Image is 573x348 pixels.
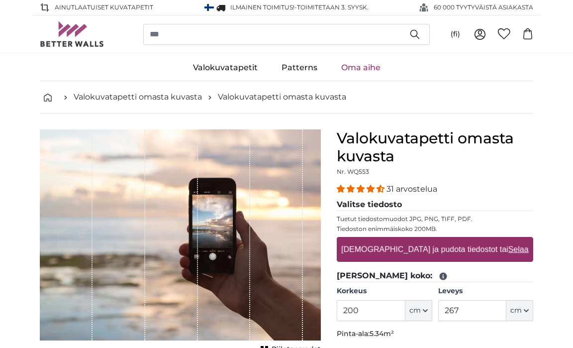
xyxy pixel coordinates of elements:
[337,270,533,282] legend: [PERSON_NAME] koko:
[329,55,392,81] a: Oma aihe
[74,91,202,103] a: Valokuvatapetti omasta kuvasta
[337,329,533,339] p: Pinta-ala:
[297,3,369,11] span: Toimitetaan 3. syysk.
[337,286,432,296] label: Korkeus
[405,300,432,321] button: cm
[204,4,214,11] img: Suomi
[337,199,533,211] legend: Valitse tiedosto
[434,3,533,12] span: 60 000 TYYTYVÄISTÄ ASIAKASTA
[510,306,522,316] span: cm
[506,300,533,321] button: cm
[294,3,369,11] span: -
[370,329,394,338] span: 5.34m²
[337,239,532,259] label: [DEMOGRAPHIC_DATA] ja pudota tiedostot tai
[438,286,533,296] label: Leveys
[508,245,529,253] u: Selaa
[409,306,421,316] span: cm
[337,184,386,194] span: 4.32 stars
[55,3,153,12] span: AINUTLAATUISET Kuvatapetit
[337,129,533,165] h1: Valokuvatapetti omasta kuvasta
[40,21,104,47] img: Betterwalls
[386,184,437,194] span: 31 arvostelua
[337,168,369,175] span: Nr. WQ553
[443,25,468,43] button: (fi)
[337,215,533,223] p: Tuetut tiedostomuodot JPG, PNG, TIFF, PDF.
[270,55,329,81] a: Patterns
[181,55,270,81] a: Valokuvatapetit
[337,225,533,233] p: Tiedoston enimmäiskoko 200MB.
[230,3,294,11] span: Ilmainen toimitus!
[218,91,346,103] a: Valokuvatapetti omasta kuvasta
[40,81,533,114] nav: breadcrumbs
